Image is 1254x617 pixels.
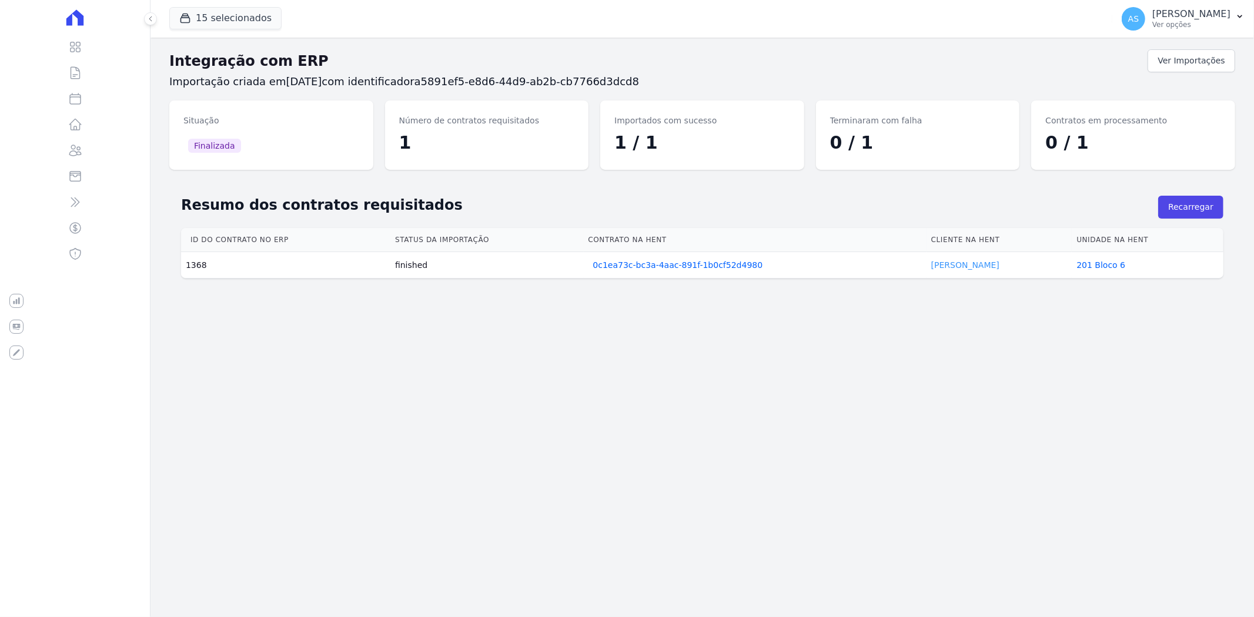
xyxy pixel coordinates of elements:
dt: Contratos em processamento [1045,115,1221,127]
button: Recarregar [1158,196,1223,219]
a: 201 Bloco 6 [1076,260,1125,270]
th: Status da importação [390,228,583,252]
dd: 0 / 1 [1045,129,1221,156]
th: Unidade na Hent [1072,228,1223,252]
button: 15 selecionados [169,7,282,29]
h2: Integração com ERP [169,51,1148,72]
dt: Terminaram com falha [830,115,1006,127]
a: [PERSON_NAME] [931,260,999,270]
h2: Resumo dos contratos requisitados [181,195,1158,216]
dt: Importados com sucesso [614,115,790,127]
th: Id do contrato no ERP [181,228,390,252]
a: 0c1ea73c-bc3a-4aac-891f-1b0cf52d4980 [593,259,763,271]
a: Ver Importações [1148,49,1235,72]
dt: Número de contratos requisitados [399,115,575,127]
dd: 1 [399,129,575,156]
td: finished [390,252,583,279]
span: AS [1128,15,1139,23]
span: a5891ef5-e8d6-44d9-ab2b-cb7766d3dcd8 [414,75,639,88]
td: 1368 [181,252,390,279]
span: [DATE] [286,75,322,88]
button: AS [PERSON_NAME] Ver opções [1112,2,1254,35]
p: Ver opções [1152,20,1230,29]
dd: 0 / 1 [830,129,1006,156]
th: Cliente na Hent [927,228,1072,252]
h3: Importação criada em com identificador [169,75,1235,89]
span: Finalizada [188,139,241,153]
th: Contrato na Hent [584,228,927,252]
p: [PERSON_NAME] [1152,8,1230,20]
dd: 1 / 1 [614,129,790,156]
dt: Situação [183,115,359,127]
